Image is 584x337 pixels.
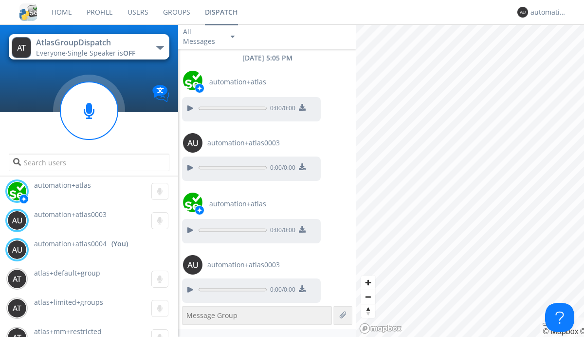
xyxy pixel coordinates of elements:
span: automation+atlas0004 [34,239,107,249]
span: 0:00 / 0:00 [267,104,295,115]
span: atlas+mm+restricted [34,327,102,336]
div: (You) [111,239,128,249]
span: automation+atlas [34,180,91,190]
div: [DATE] 5:05 PM [178,53,356,63]
img: 373638.png [517,7,528,18]
span: automation+atlas [209,199,266,209]
span: 0:00 / 0:00 [267,163,295,174]
img: d2d01cd9b4174d08988066c6d424eccd [183,193,202,212]
span: Zoom out [361,290,375,304]
div: Everyone · [36,48,146,58]
img: 373638.png [12,37,31,58]
img: 373638.png [7,211,27,230]
img: 373638.png [7,269,27,289]
span: Single Speaker is [68,48,135,58]
img: d2d01cd9b4174d08988066c6d424eccd [7,181,27,201]
a: Mapbox logo [359,323,402,334]
span: automation+atlas [209,77,266,87]
img: download media button [299,104,306,111]
img: Translation enabled [152,85,169,102]
img: 373638.png [183,255,202,275]
img: download media button [299,226,306,233]
img: d2d01cd9b4174d08988066c6d424eccd [183,71,202,90]
button: Zoom in [361,276,375,290]
span: atlas+limited+groups [34,297,103,307]
span: automation+atlas0003 [207,138,280,148]
img: 373638.png [7,240,27,259]
span: automation+atlas0003 [34,210,107,219]
img: caret-down-sm.svg [231,36,235,38]
span: automation+atlas0003 [207,260,280,270]
button: Toggle attribution [543,323,550,326]
button: Reset bearing to north [361,304,375,318]
span: 0:00 / 0:00 [267,226,295,237]
div: automation+atlas0004 [530,7,567,17]
img: 373638.png [183,133,202,153]
button: Zoom out [361,290,375,304]
img: cddb5a64eb264b2086981ab96f4c1ba7 [19,3,37,21]
span: OFF [123,48,135,58]
span: atlas+default+group [34,268,100,278]
img: download media button [299,163,306,170]
img: 373638.png [7,298,27,318]
span: 0:00 / 0:00 [267,285,295,296]
iframe: Toggle Customer Support [545,303,574,332]
a: Mapbox [543,327,578,336]
div: AtlasGroupDispatch [36,37,146,48]
div: All Messages [183,27,222,46]
span: Reset bearing to north [361,304,375,318]
input: Search users [9,154,169,171]
button: AtlasGroupDispatchEveryone·Single Speaker isOFF [9,34,169,59]
img: download media button [299,285,306,292]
